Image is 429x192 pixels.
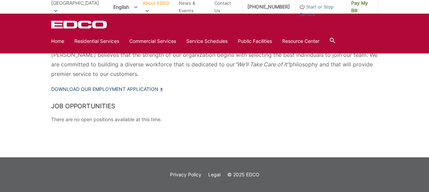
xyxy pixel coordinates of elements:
p: [PERSON_NAME] believes that the strength of our organization begins with selecting the best indiv... [51,50,378,79]
span: English [108,1,143,13]
a: EDCD logo. Return to the homepage. [51,20,108,29]
a: Residential Services [74,37,119,45]
h2: Job Opportunities [51,102,378,110]
a: Home [51,37,64,45]
a: Legal [208,171,220,178]
p: © 2025 EDCO [227,171,259,178]
a: Commercial Services [129,37,176,45]
em: “We’ll Take Care of It” [235,61,289,68]
a: Privacy Policy [170,171,201,178]
a: Service Schedules [186,37,228,45]
p: There are no open positions available at this time. [51,116,378,123]
a: Resource Center [282,37,319,45]
a: Public Facilities [238,37,272,45]
a: Download our Employment Application [51,85,163,93]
